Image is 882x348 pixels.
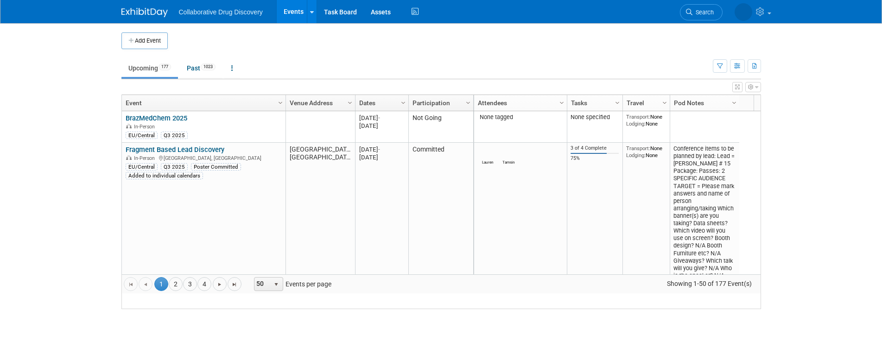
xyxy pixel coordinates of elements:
[231,281,238,288] span: Go to the last page
[134,155,158,161] span: In-Person
[126,124,132,128] img: In-Person Event
[730,99,738,107] span: Column Settings
[126,146,224,154] a: Fragment Based Lead Discovery
[126,155,132,160] img: In-Person Event
[680,4,723,20] a: Search
[626,114,666,127] div: None None
[480,158,496,165] div: Lauren Kossy
[463,95,473,109] a: Column Settings
[183,277,197,291] a: 3
[213,277,227,291] a: Go to the next page
[126,95,279,111] a: Event
[464,99,472,107] span: Column Settings
[197,277,211,291] a: 4
[477,114,563,121] div: None tagged
[161,132,188,139] div: Q3 2025
[124,277,138,291] a: Go to the first page
[359,122,404,130] div: [DATE]
[242,277,341,291] span: Events per page
[121,32,168,49] button: Add Event
[359,95,402,111] a: Dates
[674,95,733,111] a: Pod Notes
[408,111,473,143] td: Not Going
[121,59,178,77] a: Upcoming177
[571,145,619,152] div: 3 of 4 Complete
[290,95,349,111] a: Venue Address
[627,95,664,111] a: Travel
[729,95,739,109] a: Column Settings
[478,95,561,111] a: Attendees
[126,163,158,171] div: EU/Central
[277,99,284,107] span: Column Settings
[179,8,263,16] span: Collaborative Drug Discovery
[201,63,216,70] span: 1023
[346,99,354,107] span: Column Settings
[658,277,760,290] span: Showing 1-50 of 177 Event(s)
[557,95,567,109] a: Column Settings
[216,281,223,288] span: Go to the next page
[503,147,514,158] img: Tamsin Lamont
[626,152,646,158] span: Lodging:
[398,95,408,109] a: Column Settings
[142,281,149,288] span: Go to the previous page
[482,147,494,158] img: Lauren Kossy
[126,172,203,179] div: Added to individual calendars
[191,163,241,171] div: Poster Committed
[154,277,168,291] span: 1
[501,158,517,165] div: Tamsin Lamont
[161,163,188,171] div: Q3 2025
[626,114,650,120] span: Transport:
[275,95,286,109] a: Column Settings
[571,95,616,111] a: Tasks
[273,281,280,288] span: select
[121,8,168,17] img: ExhibitDay
[378,114,380,121] span: -
[345,95,355,109] a: Column Settings
[614,99,621,107] span: Column Settings
[660,95,670,109] a: Column Settings
[126,114,187,122] a: BrazMedChem 2025
[571,114,619,121] div: None specified
[126,132,158,139] div: EU/Central
[626,145,666,158] div: None None
[159,63,171,70] span: 177
[378,146,380,153] span: -
[359,146,404,153] div: [DATE]
[661,99,668,107] span: Column Settings
[126,154,281,162] div: [GEOGRAPHIC_DATA], [GEOGRAPHIC_DATA]
[558,99,565,107] span: Column Settings
[359,153,404,161] div: [DATE]
[127,281,134,288] span: Go to the first page
[400,99,407,107] span: Column Settings
[139,277,152,291] a: Go to the previous page
[359,114,404,122] div: [DATE]
[735,3,752,21] img: Michael Woodhouse
[169,277,183,291] a: 2
[612,95,622,109] a: Column Settings
[626,120,646,127] span: Lodging:
[571,155,619,162] div: 75%
[412,95,467,111] a: Participation
[626,145,650,152] span: Transport:
[134,124,158,130] span: In-Person
[228,277,241,291] a: Go to the last page
[692,9,714,16] span: Search
[180,59,222,77] a: Past1023
[254,278,270,291] span: 50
